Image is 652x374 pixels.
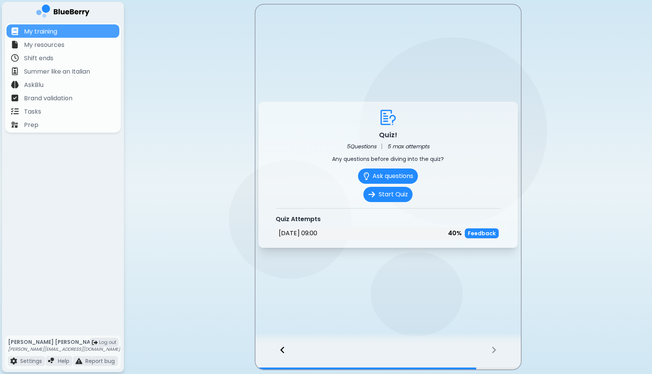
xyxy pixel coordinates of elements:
button: Start Quiz [363,187,413,202]
p: 5 max attempts [387,143,429,150]
img: file icon [11,94,19,102]
img: file icon [75,358,82,364]
button: Ask questions [358,169,418,184]
p: My training [24,27,57,36]
img: file icon [11,108,19,115]
img: file icon [11,54,19,62]
p: Quiz! [263,130,513,140]
p: Prep [24,120,39,130]
img: company logo [36,5,90,20]
p: AskBlu [24,80,43,90]
span: Log out [99,339,116,345]
p: Feedback [468,230,496,237]
p: Brand validation [24,94,72,103]
img: file icon [48,358,55,364]
p: Tasks [24,107,41,116]
img: file icon [11,67,19,75]
p: [DATE] 09:00 [279,229,317,238]
p: Shift ends [24,54,53,63]
img: file icon [10,358,17,364]
img: file icon [11,41,19,48]
p: Report bug [85,358,115,364]
p: Any questions before diving into the quiz? [263,156,513,162]
p: 5 Questions [347,143,376,150]
p: My resources [24,40,64,50]
p: [PERSON_NAME] [PERSON_NAME] [8,339,120,345]
button: Feedback [465,228,499,238]
span: | [381,142,383,151]
p: [PERSON_NAME][EMAIL_ADDRESS][DOMAIN_NAME] [8,346,120,352]
img: file icon [11,27,19,35]
p: Help [58,358,69,364]
p: Settings [20,358,42,364]
img: file icon [11,121,19,128]
p: Quiz Attempts [276,215,500,224]
img: file icon [11,81,19,88]
img: logout [92,340,98,345]
p: Summer like an Italian [24,67,90,76]
p: 40 % [448,229,462,238]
